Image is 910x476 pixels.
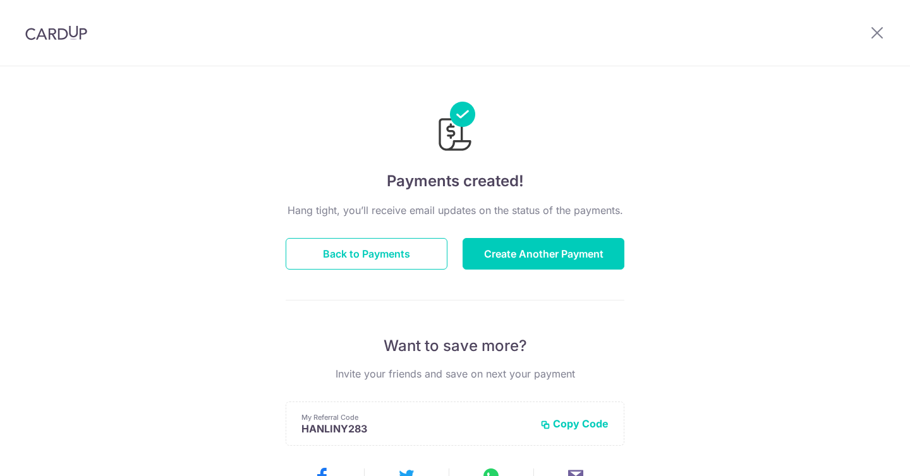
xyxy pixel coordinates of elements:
img: CardUp [25,25,87,40]
p: My Referral Code [301,412,530,422]
h4: Payments created! [286,170,624,193]
p: Want to save more? [286,336,624,356]
p: HANLINY283 [301,422,530,435]
button: Create Another Payment [463,238,624,270]
p: Hang tight, you’ll receive email updates on the status of the payments. [286,203,624,218]
button: Back to Payments [286,238,447,270]
button: Copy Code [540,417,609,430]
img: Payments [435,102,475,155]
p: Invite your friends and save on next your payment [286,366,624,381]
